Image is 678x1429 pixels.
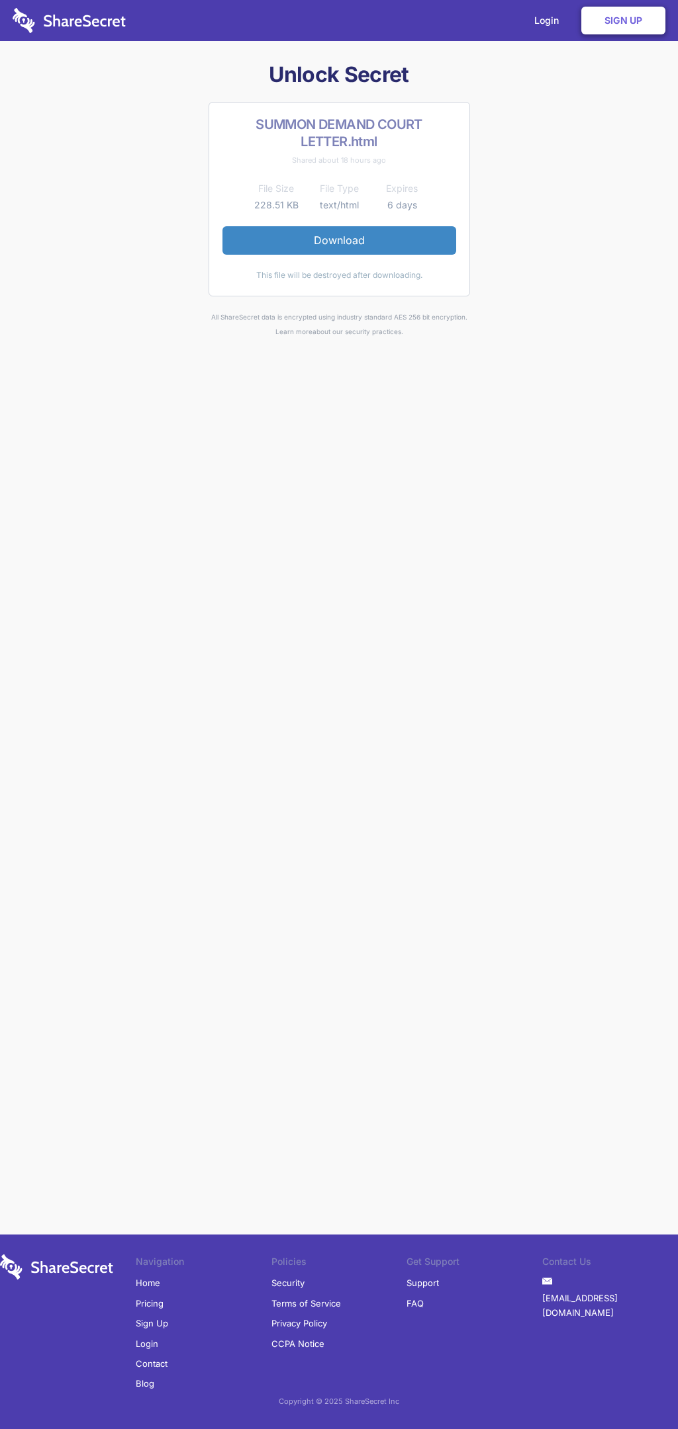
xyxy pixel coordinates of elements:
[308,181,371,196] th: File Type
[271,1334,324,1354] a: CCPA Notice
[245,181,308,196] th: File Size
[271,1254,407,1273] li: Policies
[542,1254,678,1273] li: Contact Us
[271,1313,327,1333] a: Privacy Policy
[136,1293,164,1313] a: Pricing
[222,116,456,150] h2: SUMMON DEMAND COURT LETTER.html
[271,1293,341,1313] a: Terms of Service
[222,226,456,254] a: Download
[542,1288,678,1323] a: [EMAIL_ADDRESS][DOMAIN_NAME]
[136,1313,168,1333] a: Sign Up
[581,7,665,34] a: Sign Up
[271,1273,305,1293] a: Security
[136,1273,160,1293] a: Home
[407,1293,424,1313] a: FAQ
[371,197,434,213] td: 6 days
[136,1354,168,1373] a: Contact
[407,1273,439,1293] a: Support
[13,8,126,33] img: logo-wordmark-white-trans-d4663122ce5f474addd5e946df7df03e33cb6a1c49d2221995e7729f52c070b2.svg
[407,1254,542,1273] li: Get Support
[275,327,313,335] a: Learn more
[136,1334,158,1354] a: Login
[371,181,434,196] th: Expires
[222,153,456,167] div: Shared about 18 hours ago
[308,197,371,213] td: text/html
[245,197,308,213] td: 228.51 KB
[136,1254,271,1273] li: Navigation
[136,1373,154,1393] a: Blog
[222,268,456,282] div: This file will be destroyed after downloading.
